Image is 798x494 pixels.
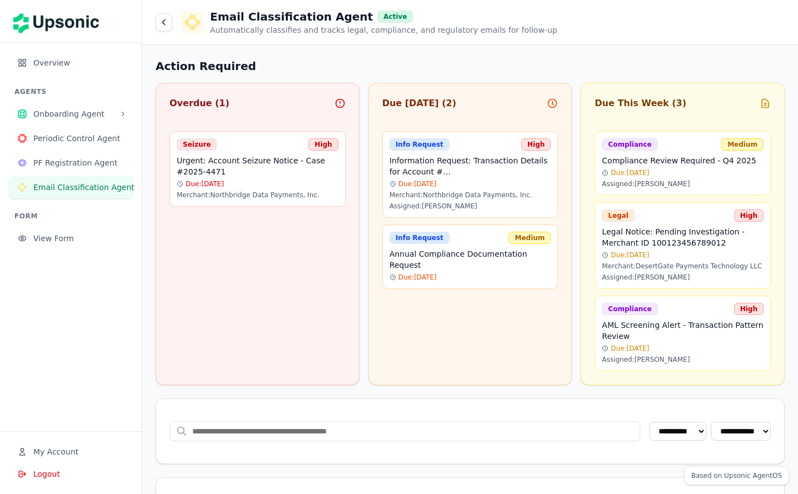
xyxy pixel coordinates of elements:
div: Active [377,11,413,23]
div: Assigned: [PERSON_NAME] [602,179,764,188]
span: Due: [DATE] [611,251,649,260]
h4: Compliance Review Required - Q4 2025 [602,155,764,166]
h3: FORM [14,212,133,221]
div: High [521,138,551,151]
span: Due: [DATE] [398,179,437,188]
span: View Form [33,233,124,244]
span: PF Registration Agent [33,157,124,168]
div: Legal [602,209,635,222]
button: Overview [9,52,133,74]
img: PF Registration Agent [18,158,27,167]
button: Periodic Control Agent [9,127,133,149]
button: Logout [9,463,133,485]
div: High [308,138,338,151]
button: PF Registration Agent [9,152,133,174]
a: Overview [9,59,133,69]
span: Email Classification Agent [33,182,134,193]
div: Assigned: [PERSON_NAME] [602,355,764,364]
div: Seizure [177,138,217,151]
div: Due [DATE] ( 2 ) [382,97,456,110]
a: View Form [9,234,133,245]
button: Onboarding Agent [9,103,133,125]
button: View Form [9,227,133,250]
span: Due: [DATE] [611,344,649,353]
div: Due This Week ( 3 ) [595,97,686,110]
div: Overdue ( 1 ) [169,97,230,110]
span: Due: [DATE] [186,179,224,188]
span: Due: [DATE] [611,168,649,177]
div: Medium [721,138,764,151]
div: Info Request [390,138,450,151]
button: Email Classification Agent [9,176,133,198]
span: Periodic Control Agent [33,133,124,144]
span: Logout [33,468,60,480]
span: My Account [33,446,78,457]
img: Upsonic [13,6,107,37]
h3: AGENTS [14,87,133,96]
h4: Legal Notice: Pending Investigation - Merchant ID 100123456789012 [602,226,764,248]
a: PF Registration AgentPF Registration Agent [9,159,133,169]
div: Compliance [602,303,657,315]
span: Onboarding Agent [33,108,115,119]
div: Merchant: Northbridge Data Payments, Inc. [390,191,551,199]
a: Periodic Control AgentPeriodic Control Agent [9,134,133,145]
div: Info Request [390,232,450,244]
h4: Annual Compliance Documentation Request [390,248,551,271]
div: High [734,303,764,315]
span: Overview [33,57,124,68]
h4: AML Screening Alert - Transaction Pattern Review [602,320,764,342]
h1: Email Classification Agent [210,9,373,24]
h2: Action Required [156,58,785,74]
p: Automatically classifies and tracks legal, compliance, and regulatory emails for follow-up [210,24,557,36]
div: Merchant: Northbridge Data Payments, Inc. [177,191,338,199]
a: Email Classification AgentEmail Classification Agent [9,183,133,194]
div: High [734,209,764,222]
div: Merchant: DesertGate Payments Technology LLC [602,262,764,271]
img: Email Classification Agent [184,14,200,30]
img: Email Classification Agent [18,183,27,192]
a: My Account [9,448,133,458]
img: Periodic Control Agent [18,134,27,143]
h4: Urgent: Account Seizure Notice - Case #2025-4471 [177,155,338,177]
div: Medium [508,232,551,244]
h4: Information Request: Transaction Details for Account #[US_EMPLOYER_IDENTIFICATION_NUMBER] [390,155,551,177]
span: Due: [DATE] [398,273,437,282]
div: Assigned: [PERSON_NAME] [390,202,551,211]
div: Assigned: [PERSON_NAME] [602,273,764,282]
img: Onboarding Agent [18,109,27,118]
div: Compliance [602,138,657,151]
button: My Account [9,441,133,463]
